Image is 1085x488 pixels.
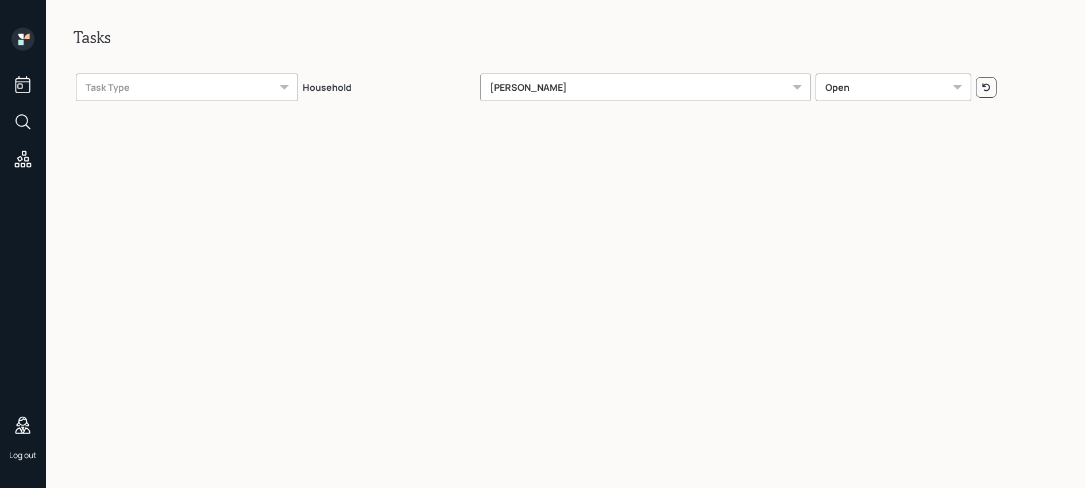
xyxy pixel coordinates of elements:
div: [PERSON_NAME] [480,74,811,101]
div: Task Type [76,74,298,101]
h2: Tasks [74,28,1057,47]
div: Open [816,74,971,101]
th: Household [300,66,478,106]
div: Log out [9,449,37,460]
